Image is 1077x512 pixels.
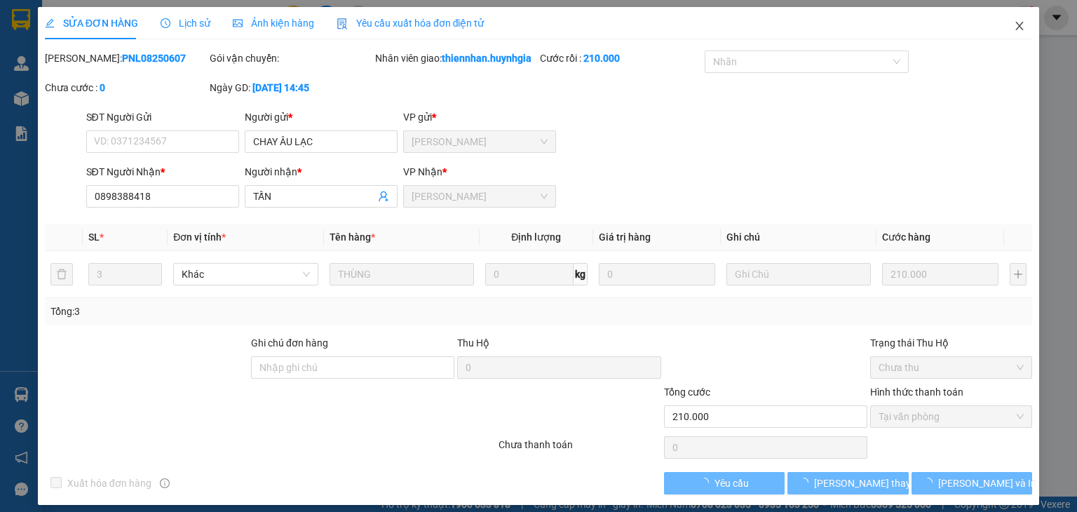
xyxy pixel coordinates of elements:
[337,18,485,29] span: Yêu cầu xuất hóa đơn điện tử
[182,264,309,285] span: Khác
[412,131,548,152] span: Phạm Ngũ Lão
[787,472,909,494] button: [PERSON_NAME] thay đổi
[599,231,651,243] span: Giá trị hàng
[879,357,1024,378] span: Chưa thu
[50,263,73,285] button: delete
[664,472,785,494] button: Yêu cầu
[337,18,348,29] img: icon
[252,82,309,93] b: [DATE] 14:45
[882,263,998,285] input: 0
[699,478,714,487] span: loading
[870,335,1032,351] div: Trạng thái Thu Hộ
[403,109,556,125] div: VP gửi
[1010,263,1027,285] button: plus
[938,476,1036,491] span: [PERSON_NAME] và In
[50,304,416,319] div: Tổng: 3
[233,18,314,29] span: Ảnh kiện hàng
[574,263,588,285] span: kg
[540,50,702,66] div: Cước rồi :
[251,356,454,379] input: Ghi chú đơn hàng
[378,191,389,202] span: user-add
[412,186,548,207] span: Diên Khánh
[62,476,157,491] span: Xuất hóa đơn hàng
[210,80,372,95] div: Ngày GD:
[882,231,930,243] span: Cước hàng
[45,50,207,66] div: [PERSON_NAME]:
[403,166,442,177] span: VP Nhận
[923,478,938,487] span: loading
[1014,20,1025,32] span: close
[122,53,186,64] b: PNL08250607
[511,231,561,243] span: Định lượng
[245,109,398,125] div: Người gửi
[88,231,100,243] span: SL
[912,472,1033,494] button: [PERSON_NAME] và In
[86,164,239,180] div: SĐT Người Nhận
[714,476,749,491] span: Yêu cầu
[457,337,489,349] span: Thu Hộ
[583,53,620,64] b: 210.000
[45,18,55,28] span: edit
[330,231,375,243] span: Tên hàng
[173,231,226,243] span: Đơn vị tính
[726,263,871,285] input: Ghi Chú
[330,263,474,285] input: VD: Bàn, Ghế
[233,18,243,28] span: picture
[799,478,814,487] span: loading
[814,476,926,491] span: [PERSON_NAME] thay đổi
[442,53,531,64] b: thiennhan.huynhgia
[1000,7,1039,46] button: Close
[879,406,1024,427] span: Tại văn phòng
[599,263,715,285] input: 0
[86,109,239,125] div: SĐT Người Gửi
[375,50,537,66] div: Nhân viên giao:
[161,18,210,29] span: Lịch sử
[45,18,138,29] span: SỬA ĐƠN HÀNG
[160,478,170,488] span: info-circle
[251,337,328,349] label: Ghi chú đơn hàng
[161,18,170,28] span: clock-circle
[210,50,372,66] div: Gói vận chuyển:
[664,386,710,398] span: Tổng cước
[721,224,876,251] th: Ghi chú
[245,164,398,180] div: Người nhận
[497,437,662,462] div: Chưa thanh toán
[45,80,207,95] div: Chưa cước :
[870,386,963,398] label: Hình thức thanh toán
[100,82,105,93] b: 0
